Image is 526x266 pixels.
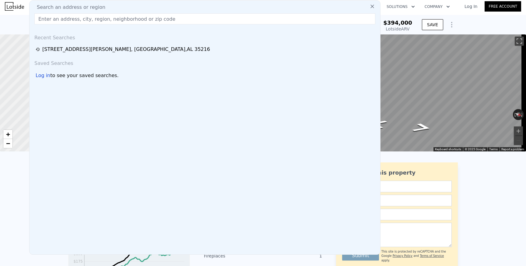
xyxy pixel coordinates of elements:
[73,259,83,264] tspan: $175
[34,13,375,24] input: Enter an address, city, region, neighborhood or zip code
[279,34,526,151] div: Map
[513,109,516,120] button: Rotate counterclockwise
[435,147,461,151] button: Keyboard shortcuts
[514,136,523,145] button: Zoom out
[36,46,376,53] a: [STREET_ADDRESS][PERSON_NAME], [GEOGRAPHIC_DATA],AL 35216
[393,254,412,257] a: Privacy Policy
[382,1,420,12] button: Solutions
[279,34,526,151] div: Street View
[32,29,378,44] div: Recent Searches
[457,3,485,9] a: Log In
[6,130,10,138] span: +
[263,253,322,259] div: 1
[381,250,452,263] div: This site is protected by reCAPTCHA and the Google and apply.
[420,254,444,257] a: Terms of Service
[3,130,12,139] a: Zoom in
[489,147,498,151] a: Terms (opens in new tab)
[422,19,443,30] button: SAVE
[36,72,50,79] div: Log in
[50,72,118,79] span: to see your saved searches.
[32,4,105,11] span: Search an address or region
[342,195,452,206] input: Email
[6,140,10,147] span: −
[420,1,455,12] button: Company
[383,26,412,32] div: Lotside ARV
[342,168,452,177] div: Ask about this property
[485,1,521,12] a: Free Account
[513,111,524,119] button: Reset the view
[515,37,524,46] button: Toggle fullscreen view
[342,251,379,261] button: Submit
[404,121,440,134] path: Go North, Sumner Ln
[3,139,12,148] a: Zoom out
[73,252,83,256] tspan: $195
[446,19,458,31] button: Show Options
[42,46,210,53] div: [STREET_ADDRESS][PERSON_NAME] , [GEOGRAPHIC_DATA] , AL 35216
[514,126,523,136] button: Zoom in
[5,2,24,11] img: Lotside
[204,253,263,259] div: Fireplaces
[501,147,524,151] a: Report a problem
[465,147,486,151] span: © 2025 Google
[342,209,452,220] input: Phone
[383,20,412,26] span: $394,000
[32,55,378,69] div: Saved Searches
[521,109,524,120] button: Rotate clockwise
[342,181,452,192] input: Name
